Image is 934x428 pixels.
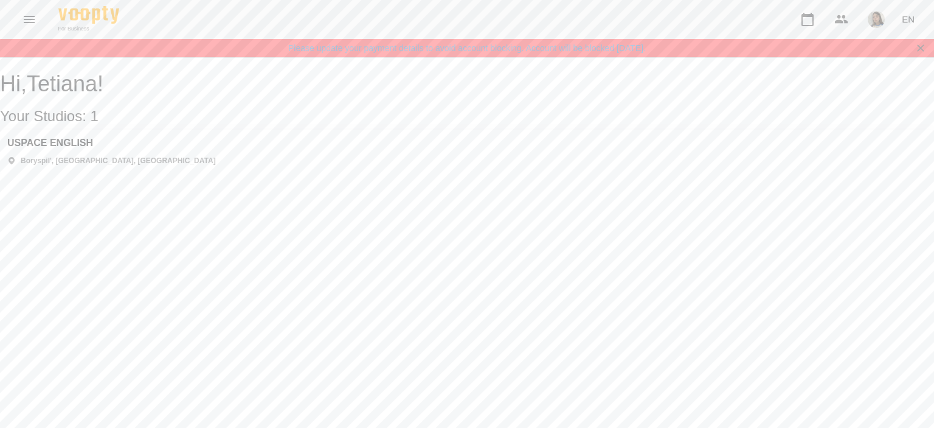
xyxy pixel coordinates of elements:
p: Boryspil', [GEOGRAPHIC_DATA], [GEOGRAPHIC_DATA] [21,156,216,166]
a: USPACE ENGLISH [7,138,216,149]
span: For Business [58,25,119,33]
span: EN [902,13,915,26]
img: 8562b237ea367f17c5f9591cc48de4ba.jpg [868,11,885,28]
button: Закрити сповіщення [912,40,929,57]
a: Please update your payment details to avoid account blocking. Account will be blocked [DATE]. [288,42,646,54]
span: 1 [91,108,99,124]
button: EN [897,8,919,30]
button: Menu [15,5,44,34]
img: Voopty Logo [58,6,119,24]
